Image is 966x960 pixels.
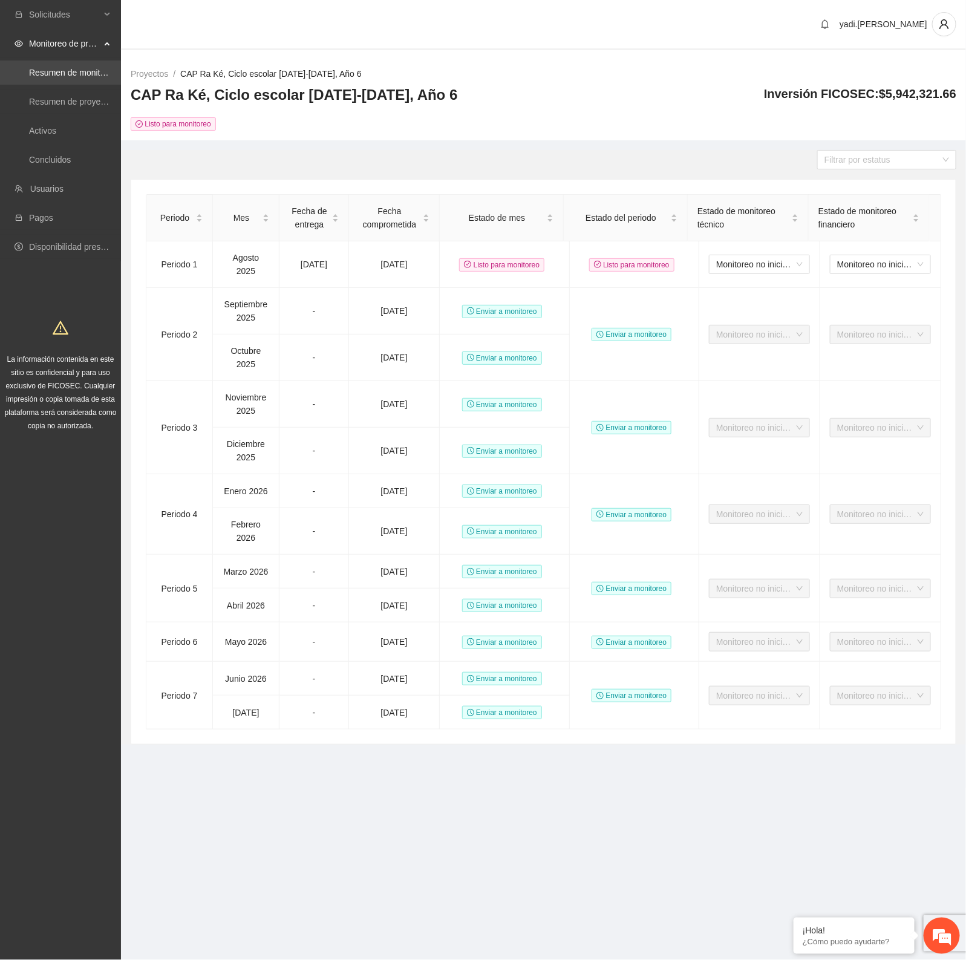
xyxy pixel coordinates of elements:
[213,622,279,662] td: Mayo 2026
[837,687,924,705] span: Monitoreo no iniciado
[29,213,53,223] a: Pagos
[837,633,924,651] span: Monitoreo no iniciado
[213,428,279,474] td: Diciembre 2025
[213,241,279,288] td: Agosto 2025
[467,638,474,645] span: clock-circle
[131,117,216,131] span: Listo para monitoreo
[459,258,544,272] span: Listo para monitoreo
[467,400,474,408] span: clock-circle
[279,428,349,474] td: -
[596,692,604,699] span: clock-circle
[462,305,542,318] span: Enviar a monitoreo
[716,687,803,705] span: Monitoreo no iniciado
[716,580,803,598] span: Monitoreo no iniciado
[592,689,671,702] span: Enviar a monitoreo
[349,508,440,555] td: [DATE]
[15,10,23,19] span: inbox
[596,511,604,518] span: clock-circle
[467,709,474,716] span: clock-circle
[6,330,230,373] textarea: Escriba su mensaje y pulse “Intro”
[462,636,542,649] span: Enviar a monitoreo
[697,204,789,231] span: Estado de monitoreo técnico
[29,126,56,136] a: Activos
[462,485,542,498] span: Enviar a monitoreo
[462,351,542,365] span: Enviar a monitoreo
[837,325,924,344] span: Monitoreo no iniciado
[349,381,440,428] td: [DATE]
[29,31,100,56] span: Monitoreo de proyectos
[467,527,474,535] span: clock-circle
[594,261,601,268] span: check-circle
[809,195,930,241] th: Estado de monitoreo financiero
[279,622,349,662] td: -
[146,381,213,474] td: Periodo 3
[279,288,349,335] td: -
[349,622,440,662] td: [DATE]
[462,445,542,458] span: Enviar a monitoreo
[279,696,349,730] td: -
[840,19,927,29] span: yadi.[PERSON_NAME]
[803,926,906,935] div: ¡Hola!
[279,589,349,622] td: -
[803,937,906,946] p: ¿Cómo puedo ayudarte?
[592,582,671,595] span: Enviar a monitoreo
[349,555,440,589] td: [DATE]
[279,474,349,508] td: -
[63,62,203,77] div: Chatee con nosotros ahora
[440,195,564,241] th: Estado de mes
[464,261,471,268] span: check-circle
[349,195,440,241] th: Fecha comprometida
[564,195,688,241] th: Estado del periodo
[279,241,349,288] td: [DATE]
[30,184,64,194] a: Usuarios
[462,398,542,411] span: Enviar a monitoreo
[279,508,349,555] td: -
[213,474,279,508] td: Enero 2026
[29,97,158,106] a: Resumen de proyectos aprobados
[279,381,349,428] td: -
[198,6,227,35] div: Minimizar ventana de chat en vivo
[146,288,213,381] td: Periodo 2
[818,204,910,231] span: Estado de monitoreo financiero
[467,307,474,315] span: clock-circle
[592,421,671,434] span: Enviar a monitoreo
[146,555,213,622] td: Periodo 5
[933,19,956,30] span: user
[716,505,803,523] span: Monitoreo no iniciado
[462,706,542,719] span: Enviar a monitoreo
[467,675,474,682] span: clock-circle
[213,662,279,696] td: Junio 2026
[213,288,279,335] td: Septiembre 2025
[349,335,440,381] td: [DATE]
[5,355,117,430] span: La información contenida en este sitio es confidencial y para uso exclusivo de FICOSEC. Cualquier...
[837,255,924,273] span: Monitoreo no iniciado
[279,195,349,241] th: Fecha de entrega
[146,241,213,288] td: Periodo 1
[70,162,167,284] span: Estamos en línea.
[467,354,474,361] span: clock-circle
[349,662,440,696] td: [DATE]
[349,474,440,508] td: [DATE]
[279,335,349,381] td: -
[716,633,803,651] span: Monitoreo no iniciado
[213,508,279,555] td: Febrero 2026
[29,2,100,27] span: Solicitudes
[131,85,458,105] h3: CAP Ra Ké, Ciclo escolar [DATE]-[DATE], Año 6
[815,15,835,34] button: bell
[223,211,260,224] span: Mes
[349,696,440,730] td: [DATE]
[279,555,349,589] td: -
[467,602,474,609] span: clock-circle
[213,555,279,589] td: Marzo 2026
[592,636,671,649] span: Enviar a monitoreo
[349,428,440,474] td: [DATE]
[359,204,420,231] span: Fecha comprometida
[289,204,330,231] span: Fecha de entrega
[135,120,143,128] span: check-circle
[146,195,213,241] th: Periodo
[53,320,68,336] span: warning
[180,69,362,79] a: CAP Ra Ké, Ciclo escolar [DATE]-[DATE], Año 6
[462,525,542,538] span: Enviar a monitoreo
[213,589,279,622] td: Abril 2026
[213,195,279,241] th: Mes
